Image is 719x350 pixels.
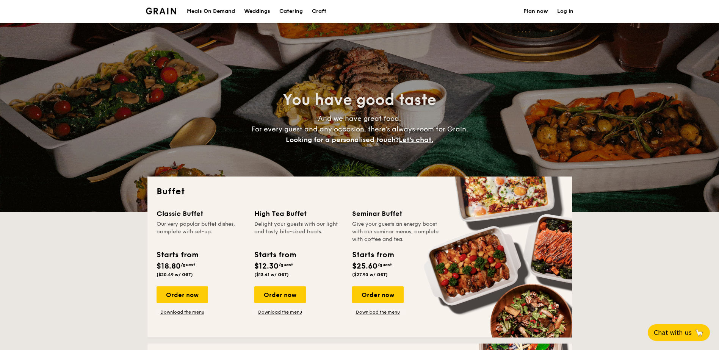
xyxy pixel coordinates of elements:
span: Looking for a personalised touch? [286,136,399,144]
span: Let's chat. [399,136,433,144]
div: Starts from [352,249,393,261]
div: Order now [352,286,404,303]
div: Starts from [157,249,198,261]
a: Download the menu [352,309,404,315]
span: Chat with us [654,329,692,336]
span: ($13.41 w/ GST) [254,272,289,277]
a: Download the menu [254,309,306,315]
div: Order now [157,286,208,303]
span: $12.30 [254,262,279,271]
img: Grain [146,8,177,14]
span: 🦙 [695,328,704,337]
div: Starts from [254,249,296,261]
div: High Tea Buffet [254,208,343,219]
div: Order now [254,286,306,303]
span: /guest [279,262,293,267]
span: /guest [181,262,195,267]
h2: Buffet [157,186,563,198]
div: Our very popular buffet dishes, complete with set-up. [157,220,245,243]
span: /guest [378,262,392,267]
a: Logotype [146,8,177,14]
div: Give your guests an energy boost with our seminar menus, complete with coffee and tea. [352,220,441,243]
span: $25.60 [352,262,378,271]
div: Classic Buffet [157,208,245,219]
button: Chat with us🦙 [648,324,710,341]
a: Download the menu [157,309,208,315]
span: You have good taste [283,91,436,109]
div: Delight your guests with our light and tasty bite-sized treats. [254,220,343,243]
span: ($20.49 w/ GST) [157,272,193,277]
span: $18.80 [157,262,181,271]
span: And we have great food. For every guest and any occasion, there’s always room for Grain. [251,114,468,144]
div: Seminar Buffet [352,208,441,219]
span: ($27.90 w/ GST) [352,272,388,277]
